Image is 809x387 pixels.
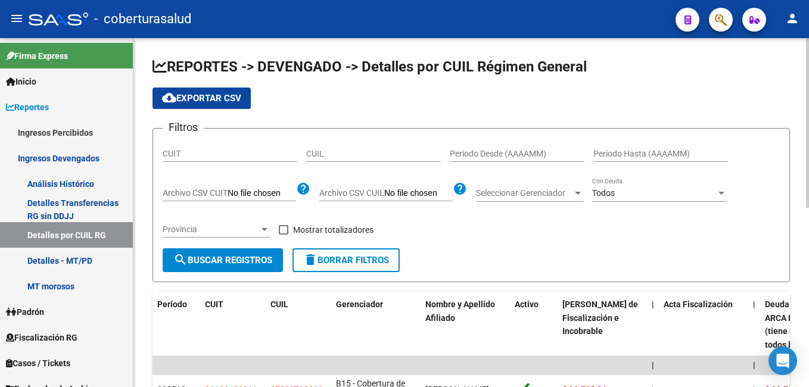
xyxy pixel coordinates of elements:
span: Casos / Tickets [6,357,70,370]
mat-icon: delete [303,252,318,267]
datatable-header-cell: CUIT [200,292,266,358]
datatable-header-cell: CUIL [266,292,331,358]
span: Exportar CSV [162,93,241,104]
datatable-header-cell: Nombre y Apellido Afiliado [421,292,510,358]
span: Acta Fiscalización [664,299,733,309]
mat-icon: search [173,252,188,267]
span: Borrar Filtros [303,255,389,266]
span: Seleccionar Gerenciador [476,188,572,198]
span: REPORTES -> DEVENGADO -> Detalles por CUIL Régimen General [153,58,587,75]
mat-icon: help [296,182,310,196]
span: Activo [515,299,539,309]
div: Open Intercom Messenger [768,347,797,375]
span: | [652,299,654,309]
input: Archivo CSV CUIT [228,188,296,199]
span: [PERSON_NAME] de Fiscalización e Incobrable [562,299,638,336]
span: Fiscalización RG [6,331,77,344]
span: Inicio [6,75,36,88]
datatable-header-cell: Deuda Bruta Neto de Fiscalización e Incobrable [558,292,647,358]
span: Reportes [6,101,49,114]
mat-icon: cloud_download [162,90,176,105]
span: Gerenciador [336,299,383,309]
mat-icon: menu [10,11,24,26]
button: Buscar Registros [163,248,283,272]
span: | [652,360,654,370]
span: Todos [592,188,615,198]
mat-icon: help [453,182,467,196]
span: Mostrar totalizadores [293,223,374,237]
datatable-header-cell: Período [153,292,200,358]
datatable-header-cell: | [748,292,760,358]
span: Archivo CSV CUIT [163,188,228,198]
span: - coberturasalud [94,6,191,32]
h3: Filtros [163,119,204,136]
span: Archivo CSV CUIL [319,188,384,198]
input: Archivo CSV CUIL [384,188,453,199]
span: | [753,299,755,309]
span: Provincia [163,224,259,235]
span: Padrón [6,305,44,319]
mat-icon: person [785,11,799,26]
datatable-header-cell: Activo [510,292,558,358]
button: Borrar Filtros [293,248,400,272]
span: | [753,360,755,370]
span: CUIT [205,299,223,309]
datatable-header-cell: Gerenciador [331,292,421,358]
span: Firma Express [6,49,68,63]
span: Buscar Registros [173,255,272,266]
span: Período [157,299,187,309]
datatable-header-cell: Acta Fiscalización [659,292,748,358]
span: CUIL [270,299,288,309]
button: Exportar CSV [153,88,251,109]
datatable-header-cell: | [647,292,659,358]
span: Nombre y Apellido Afiliado [425,299,495,323]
